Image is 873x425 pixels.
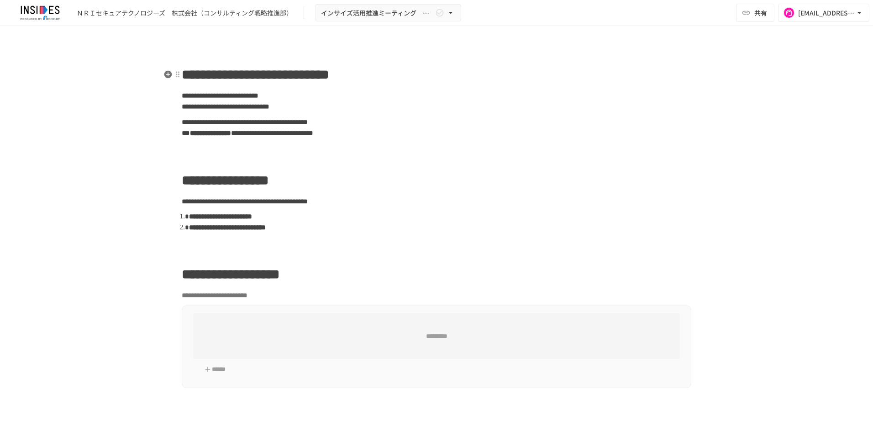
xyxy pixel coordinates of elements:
img: JmGSPSkPjKwBq77AtHmwC7bJguQHJlCRQfAXtnx4WuV [11,5,69,20]
div: ＮＲＩセキュアテクノロジーズ 株式会社（コンサルティング戦略推進部） [77,8,293,18]
button: [EMAIL_ADDRESS][DOMAIN_NAME] [778,4,869,22]
span: インサイズ活用推進ミーティング ～1回目～ [321,7,433,19]
span: 共有 [754,8,767,18]
button: 共有 [736,4,774,22]
button: インサイズ活用推進ミーティング ～1回目～ [315,4,461,22]
div: [EMAIL_ADDRESS][DOMAIN_NAME] [798,7,855,19]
